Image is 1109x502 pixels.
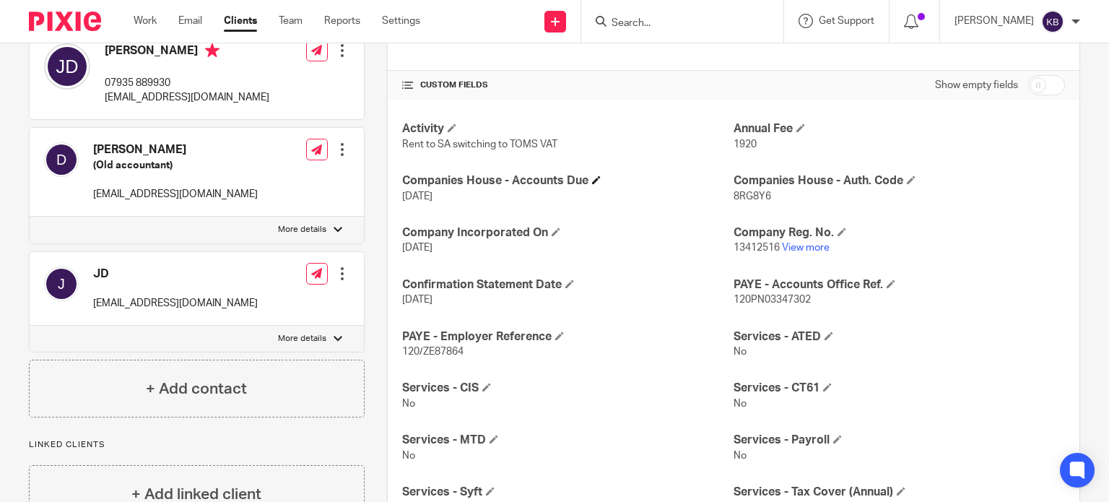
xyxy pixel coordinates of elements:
p: More details [278,224,326,235]
span: 1920 [734,139,757,150]
span: No [734,399,747,409]
p: [EMAIL_ADDRESS][DOMAIN_NAME] [105,90,269,105]
p: Linked clients [29,439,365,451]
h4: JD [93,267,258,282]
h4: + Add contact [146,378,247,400]
span: Rent to SA switching to TOMS VAT [402,139,557,150]
a: Email [178,14,202,28]
h4: Annual Fee [734,121,1065,137]
span: 120/ZE87864 [402,347,464,357]
span: 8RG8Y6 [734,191,771,202]
h4: [PERSON_NAME] [105,43,269,61]
h4: Companies House - Auth. Code [734,173,1065,189]
label: Show empty fields [935,78,1018,92]
img: Pixie [29,12,101,31]
p: 07935 889930 [105,76,269,90]
p: [PERSON_NAME] [954,14,1034,28]
h4: Services - ATED [734,329,1065,345]
h4: CUSTOM FIELDS [402,79,734,91]
a: Settings [382,14,420,28]
h4: [PERSON_NAME] [93,142,258,157]
p: [EMAIL_ADDRESS][DOMAIN_NAME] [93,187,258,202]
span: [DATE] [402,243,432,253]
h4: Services - CIS [402,381,734,396]
i: Primary [205,43,219,58]
h4: Services - CT61 [734,381,1065,396]
a: Work [134,14,157,28]
h4: Companies House - Accounts Due [402,173,734,189]
span: 120PN03347302 [734,295,811,305]
img: svg%3E [44,43,90,90]
h4: Company Incorporated On [402,225,734,241]
h4: Services - Syft [402,485,734,500]
img: svg%3E [44,267,79,301]
h4: Activity [402,121,734,137]
span: [DATE] [402,191,432,202]
span: No [402,399,415,409]
h4: PAYE - Accounts Office Ref. [734,277,1065,293]
span: No [734,451,747,461]
span: No [734,347,747,357]
h4: PAYE - Employer Reference [402,329,734,345]
h4: Confirmation Statement Date [402,277,734,293]
h4: Services - Payroll [734,433,1065,448]
a: Team [279,14,303,28]
a: View more [782,243,830,253]
span: Get Support [819,16,874,26]
h5: (Old accountant) [93,158,258,173]
img: svg%3E [1041,10,1064,33]
h4: Services - Tax Cover (Annual) [734,485,1065,500]
h4: Services - MTD [402,433,734,448]
h4: Company Reg. No. [734,225,1065,241]
p: [EMAIL_ADDRESS][DOMAIN_NAME] [93,296,258,311]
span: [DATE] [402,295,432,305]
input: Search [610,17,740,30]
img: svg%3E [44,142,79,177]
a: Reports [324,14,360,28]
a: Clients [224,14,257,28]
span: 13412516 [734,243,780,253]
p: More details [278,333,326,345]
span: No [402,451,415,461]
